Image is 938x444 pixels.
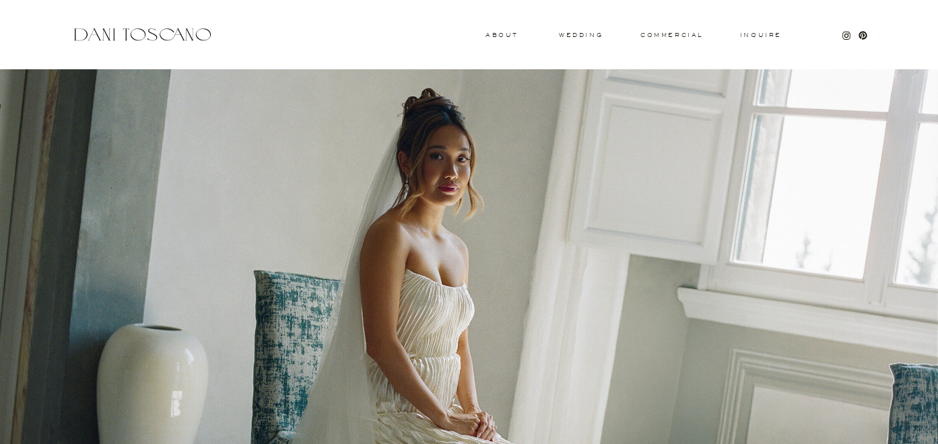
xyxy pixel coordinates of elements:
[559,32,603,37] a: wedding
[485,32,515,37] a: About
[640,32,702,38] a: commercial
[739,32,782,39] a: Inquire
